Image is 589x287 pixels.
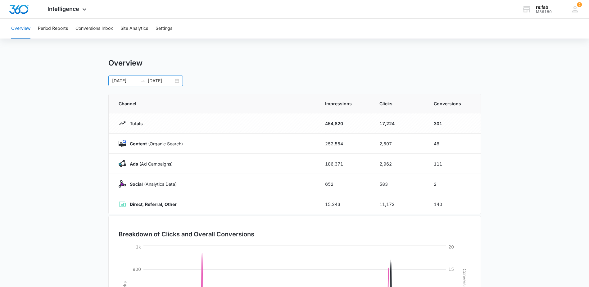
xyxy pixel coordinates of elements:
span: swap-right [140,78,145,83]
td: 2 [426,174,481,194]
input: End date [148,77,174,84]
span: Clicks [379,100,419,107]
td: 252,554 [318,134,372,154]
td: 111 [426,154,481,174]
td: 15,243 [318,194,372,214]
img: Ads [119,160,126,167]
button: Conversions Inbox [75,19,113,39]
span: to [140,78,145,83]
tspan: 900 [133,266,141,272]
td: 186,371 [318,154,372,174]
p: (Ad Campaigns) [126,161,173,167]
p: (Analytics Data) [126,181,177,187]
div: account name [536,5,552,10]
td: 17,224 [372,113,426,134]
strong: Direct, Referral, Other [130,202,177,207]
td: 301 [426,113,481,134]
img: Social [119,180,126,188]
strong: Social [130,181,143,187]
td: 652 [318,174,372,194]
strong: Ads [130,161,138,166]
tspan: 15 [448,266,454,272]
span: Intelligence [48,6,79,12]
span: 2 [577,2,582,7]
div: notifications count [577,2,582,7]
span: Impressions [325,100,365,107]
span: Conversions [434,100,471,107]
p: Totals [126,120,143,127]
button: Site Analytics [120,19,148,39]
button: Period Reports [38,19,68,39]
h3: Breakdown of Clicks and Overall Conversions [119,230,254,239]
span: Channel [119,100,310,107]
h1: Overview [108,58,143,68]
td: 140 [426,194,481,214]
p: (Organic Search) [126,140,183,147]
button: Overview [11,19,30,39]
td: 2,962 [372,154,426,174]
td: 454,820 [318,113,372,134]
div: account id [536,10,552,14]
td: 583 [372,174,426,194]
img: Content [119,140,126,147]
button: Settings [156,19,172,39]
tspan: 20 [448,244,454,249]
input: Start date [112,77,138,84]
strong: Content [130,141,147,146]
tspan: 1k [136,244,141,249]
td: 48 [426,134,481,154]
td: 2,507 [372,134,426,154]
td: 11,172 [372,194,426,214]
